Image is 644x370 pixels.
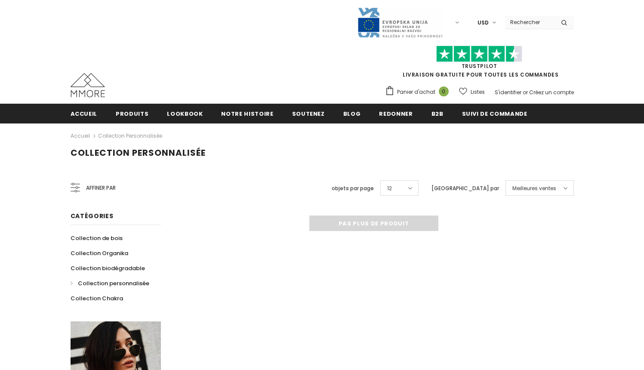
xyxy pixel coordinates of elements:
[71,234,123,242] span: Collection de bois
[71,246,128,261] a: Collection Organika
[71,212,114,220] span: Catégories
[116,110,148,118] span: Produits
[431,110,444,118] span: B2B
[431,104,444,123] a: B2B
[71,104,98,123] a: Accueil
[167,110,203,118] span: Lookbook
[471,88,485,96] span: Listes
[71,147,206,159] span: Collection personnalisée
[71,73,105,97] img: Cas MMORE
[71,131,90,141] a: Accueil
[462,62,497,70] a: TrustPilot
[71,276,149,291] a: Collection personnalisée
[379,110,413,118] span: Redonner
[462,104,527,123] a: Suivi de commande
[357,18,443,26] a: Javni Razpis
[387,184,392,193] span: 12
[71,291,123,306] a: Collection Chakra
[71,261,145,276] a: Collection biodégradable
[478,18,489,27] span: USD
[71,231,123,246] a: Collection de bois
[221,104,273,123] a: Notre histoire
[343,110,361,118] span: Blog
[397,88,435,96] span: Panier d'achat
[523,89,528,96] span: or
[71,110,98,118] span: Accueil
[385,49,574,78] span: LIVRAISON GRATUITE POUR TOUTES LES COMMANDES
[436,46,522,62] img: Faites confiance aux étoiles pilotes
[385,86,453,99] a: Panier d'achat 0
[431,184,499,193] label: [GEOGRAPHIC_DATA] par
[357,7,443,38] img: Javni Razpis
[332,184,374,193] label: objets par page
[86,183,116,193] span: Affiner par
[529,89,574,96] a: Créez un compte
[292,104,325,123] a: soutenez
[343,104,361,123] a: Blog
[98,132,162,139] a: Collection personnalisée
[459,84,485,99] a: Listes
[379,104,413,123] a: Redonner
[505,16,555,28] input: Search Site
[167,104,203,123] a: Lookbook
[462,110,527,118] span: Suivi de commande
[495,89,521,96] a: S'identifier
[78,279,149,287] span: Collection personnalisée
[512,184,556,193] span: Meilleures ventes
[439,86,449,96] span: 0
[71,294,123,302] span: Collection Chakra
[116,104,148,123] a: Produits
[71,249,128,257] span: Collection Organika
[71,264,145,272] span: Collection biodégradable
[292,110,325,118] span: soutenez
[221,110,273,118] span: Notre histoire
